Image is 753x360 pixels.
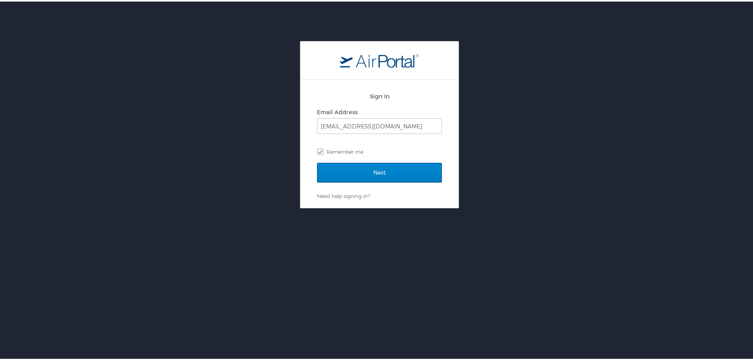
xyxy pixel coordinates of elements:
img: logo [340,52,419,66]
h2: Sign In [317,90,442,99]
input: Next [317,161,442,181]
label: Email Address [317,107,358,114]
label: Remember me [317,144,442,156]
a: Need help signing in? [317,191,370,198]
